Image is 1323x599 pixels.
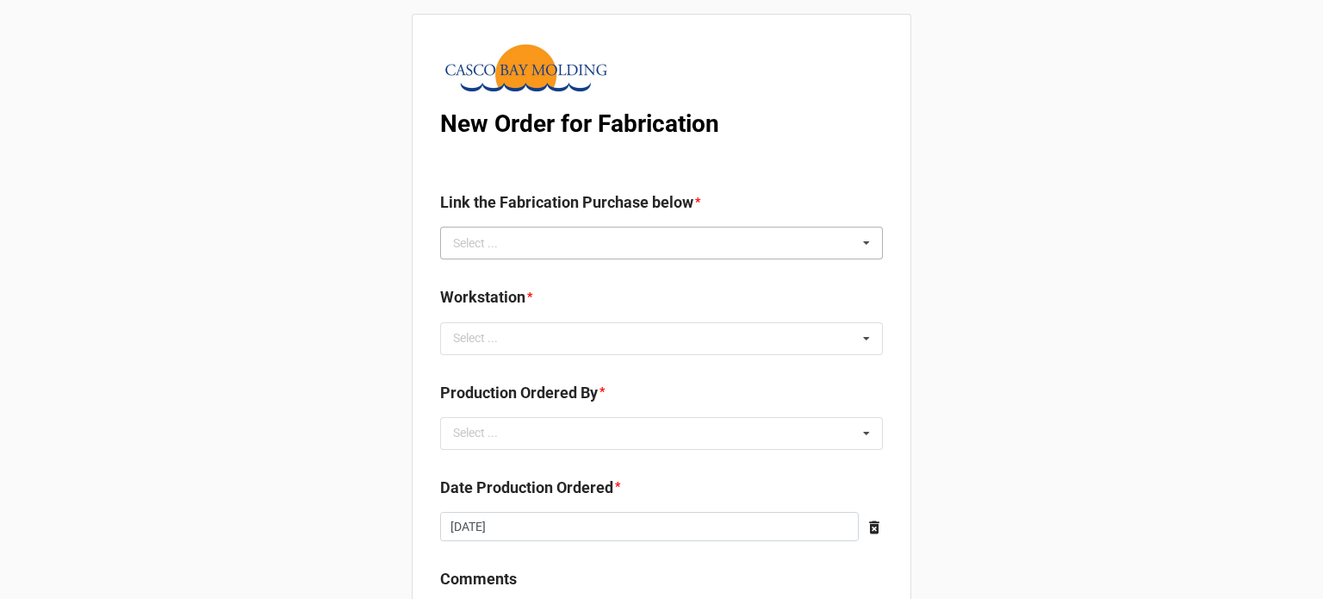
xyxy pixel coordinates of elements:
label: Workstation [440,285,525,309]
label: Date Production Ordered [440,476,613,500]
img: WLOM3G2N4R%2FCasco%20Bay%20Logo%20Image.png [440,42,612,98]
b: New Order for Fabrication [440,109,719,138]
label: Comments [440,567,517,591]
div: Select ... [449,423,523,443]
label: Production Ordered By [440,381,598,405]
label: Link the Fabrication Purchase below [440,190,693,215]
div: Select ... [449,328,523,348]
input: Date [440,512,859,541]
div: Select ... [449,234,523,253]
